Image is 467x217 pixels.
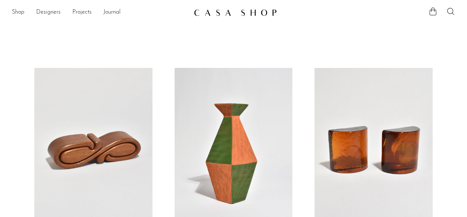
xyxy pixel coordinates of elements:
a: Designers [36,8,61,17]
a: Shop [12,8,24,17]
ul: NEW HEADER MENU [12,6,188,19]
a: Journal [103,8,121,17]
a: Projects [72,8,92,17]
nav: Desktop navigation [12,6,188,19]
